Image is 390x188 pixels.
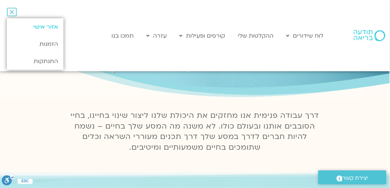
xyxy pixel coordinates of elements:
a: יצירת קשר [318,170,386,184]
a: התנתקות [7,53,63,70]
p: דרך עבודה פנימית אנו מחזקים את היכולת שלנו ליצור שינוי בחיינו, בחיי הסובבים אותנו ובעולם כולו. לא... [67,110,323,153]
a: עזרה [143,29,171,43]
a: ההקלטות שלי [234,29,277,43]
img: תודעה בריאה [354,30,385,41]
a: תמכו בנו [108,29,138,43]
span: יצירת קשר [343,173,368,183]
a: הזמנות [7,35,63,53]
a: קורסים ופעילות [176,29,229,43]
a: אזור אישי [7,18,63,35]
a: לוח שידורים [283,29,327,43]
